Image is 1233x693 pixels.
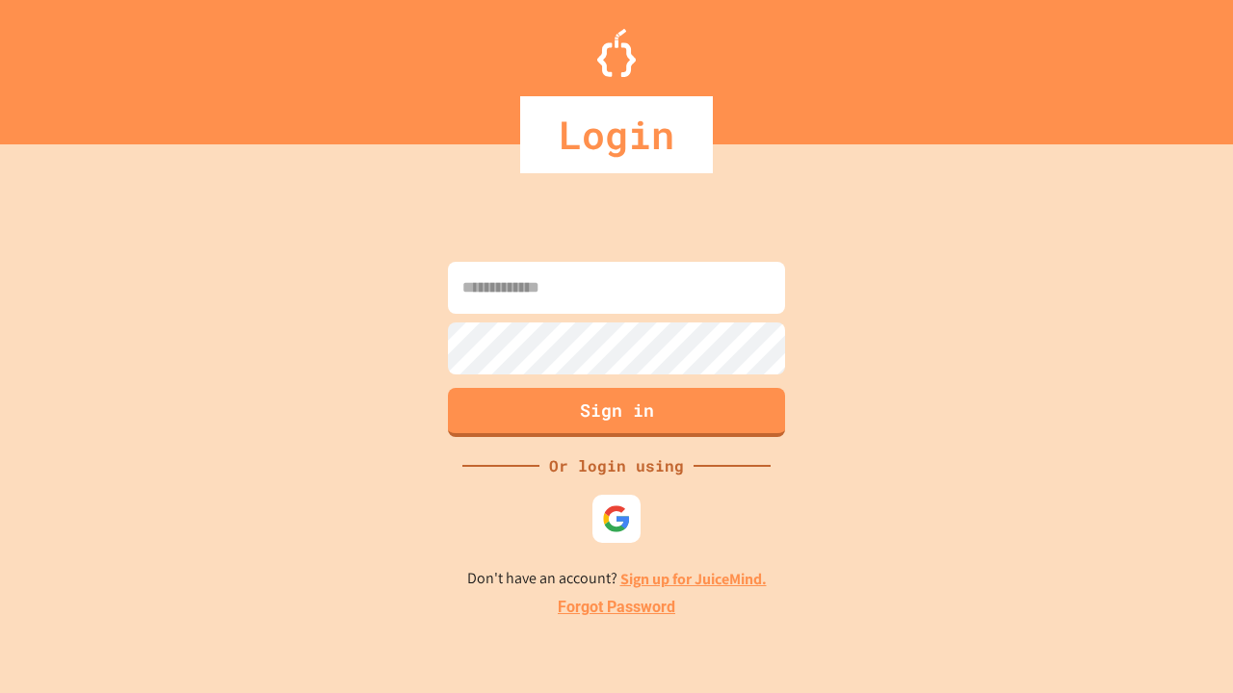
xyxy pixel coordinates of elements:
[448,388,785,437] button: Sign in
[597,29,636,77] img: Logo.svg
[539,454,694,477] div: Or login using
[602,504,631,533] img: google-icon.svg
[620,569,767,589] a: Sign up for JuiceMind.
[1073,532,1214,614] iframe: chat widget
[520,96,713,173] div: Login
[467,567,767,591] p: Don't have an account?
[1152,616,1214,674] iframe: chat widget
[558,596,675,619] a: Forgot Password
